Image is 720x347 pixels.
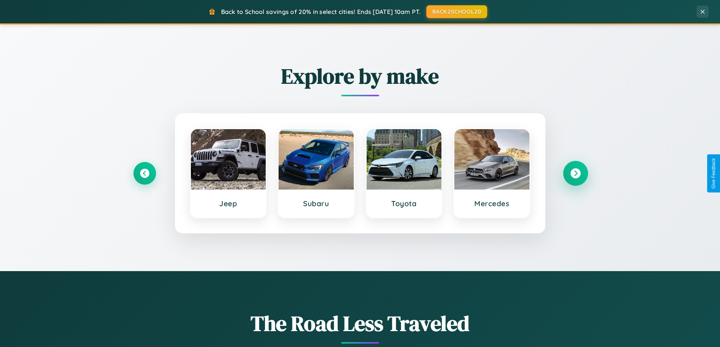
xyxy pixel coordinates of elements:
[711,158,716,189] div: Give Feedback
[221,8,421,15] span: Back to School savings of 20% in select cities! Ends [DATE] 10am PT.
[374,199,434,208] h3: Toyota
[426,5,487,18] button: BACK2SCHOOL20
[462,199,522,208] h3: Mercedes
[133,309,587,338] h1: The Road Less Traveled
[198,199,259,208] h3: Jeep
[286,199,346,208] h3: Subaru
[133,62,587,91] h2: Explore by make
